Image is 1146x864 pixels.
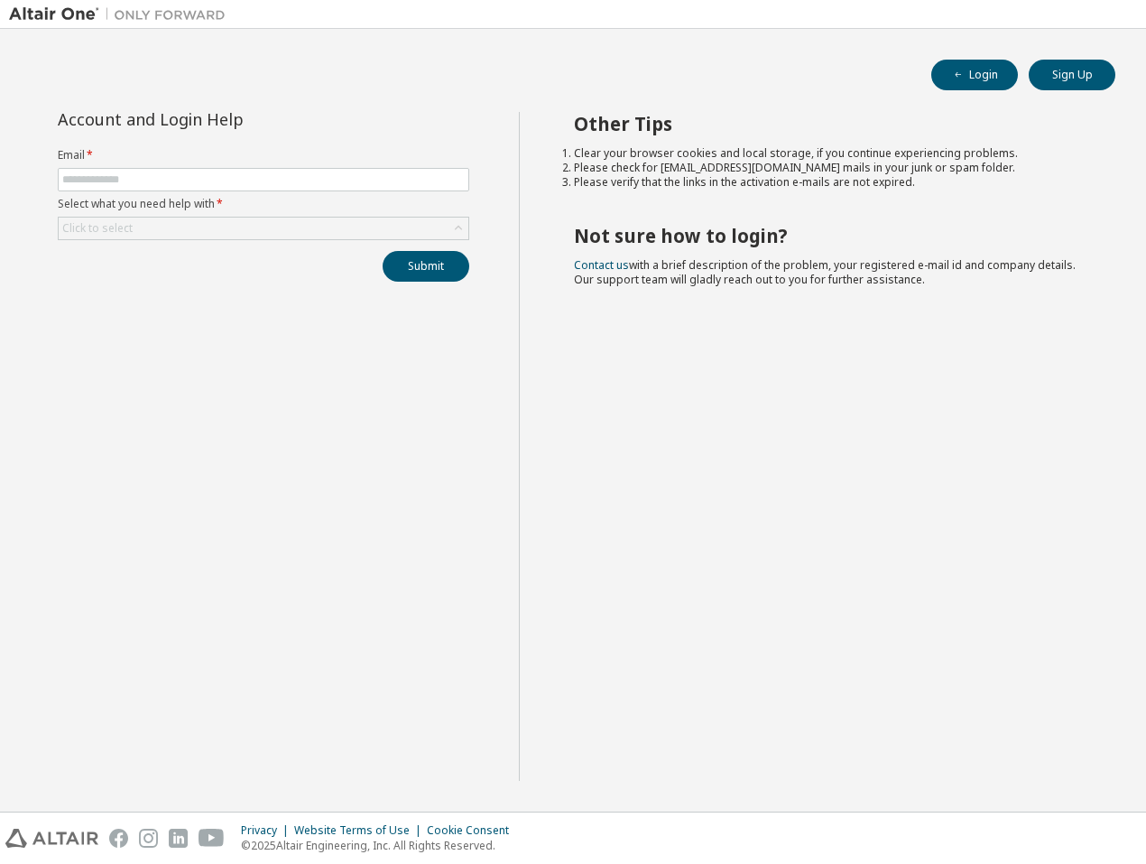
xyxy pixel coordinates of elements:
div: Cookie Consent [427,823,520,838]
label: Email [58,148,469,163]
h2: Not sure how to login? [574,224,1084,247]
label: Select what you need help with [58,197,469,211]
button: Sign Up [1029,60,1115,90]
li: Clear your browser cookies and local storage, if you continue experiencing problems. [574,146,1084,161]
img: altair_logo.svg [5,829,98,848]
h2: Other Tips [574,112,1084,135]
img: linkedin.svg [169,829,188,848]
li: Please check for [EMAIL_ADDRESS][DOMAIN_NAME] mails in your junk or spam folder. [574,161,1084,175]
div: Website Terms of Use [294,823,427,838]
div: Privacy [241,823,294,838]
p: © 2025 Altair Engineering, Inc. All Rights Reserved. [241,838,520,853]
img: instagram.svg [139,829,158,848]
li: Please verify that the links in the activation e-mails are not expired. [574,175,1084,190]
button: Login [931,60,1018,90]
img: youtube.svg [199,829,225,848]
span: with a brief description of the problem, your registered e-mail id and company details. Our suppo... [574,257,1076,287]
div: Click to select [59,218,468,239]
button: Submit [383,251,469,282]
a: Contact us [574,257,629,273]
div: Click to select [62,221,133,236]
img: Altair One [9,5,235,23]
img: facebook.svg [109,829,128,848]
div: Account and Login Help [58,112,387,126]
